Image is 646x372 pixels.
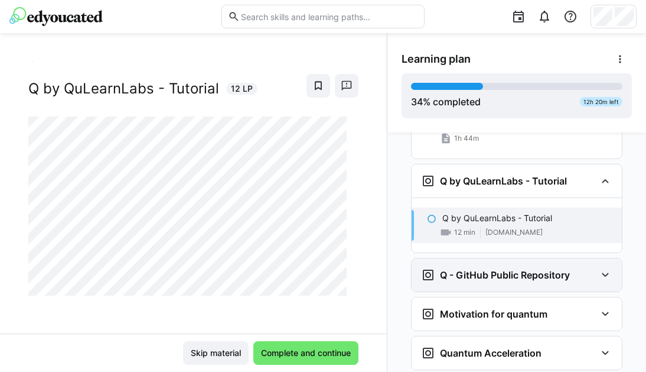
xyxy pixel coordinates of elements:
[28,80,219,98] h2: Q by QuLearnLabs - Tutorial
[240,11,419,22] input: Search skills and learning paths…
[580,97,622,106] div: 12h 20m left
[189,347,243,359] span: Skip material
[442,212,552,224] p: Q by QuLearnLabs - Tutorial
[253,341,358,365] button: Complete and continue
[28,53,76,62] a: AI-SEQ#2
[440,308,547,320] h3: Motivation for quantum
[440,269,570,281] h3: Q - GitHub Public Repository
[440,175,567,187] h3: Q by QuLearnLabs - Tutorial
[231,83,253,95] span: 12 LP
[402,53,471,66] span: Learning plan
[440,347,541,359] h3: Quantum Acceleration
[485,228,543,237] span: [DOMAIN_NAME]
[411,95,481,109] div: % completed
[183,341,249,365] button: Skip material
[259,347,353,359] span: Complete and continue
[454,228,475,237] span: 12 min
[411,96,423,108] span: 34
[454,134,479,143] span: 1h 44m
